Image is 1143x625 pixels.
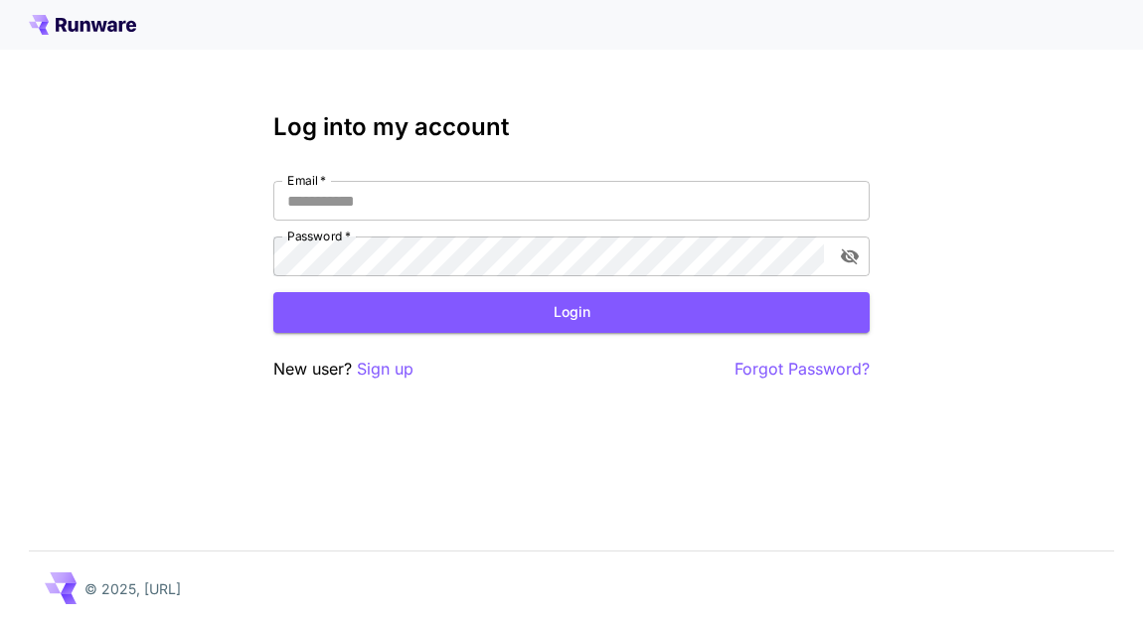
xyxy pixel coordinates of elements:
[735,357,870,382] button: Forgot Password?
[287,172,326,189] label: Email
[357,357,413,382] button: Sign up
[273,292,870,333] button: Login
[287,228,351,244] label: Password
[273,357,413,382] p: New user?
[832,238,868,274] button: toggle password visibility
[84,578,181,599] p: © 2025, [URL]
[273,113,870,141] h3: Log into my account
